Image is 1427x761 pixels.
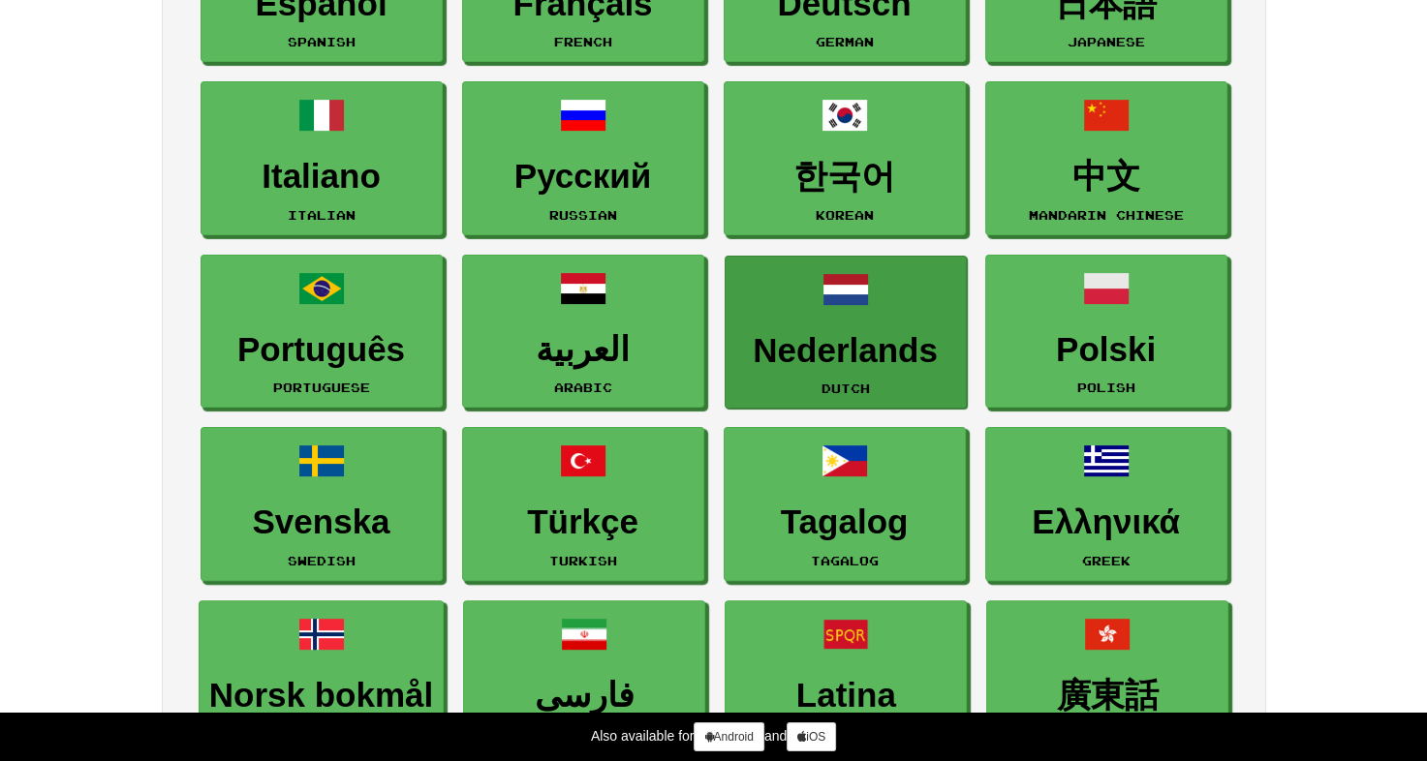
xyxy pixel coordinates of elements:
a: LatinaLatin [725,600,967,754]
small: Greek [1082,554,1131,567]
a: РусскийRussian [462,81,704,235]
a: SvenskaSwedish [201,427,443,581]
small: Italian [288,208,356,222]
a: NederlandsDutch [725,256,967,410]
small: Swedish [288,554,356,567]
a: PolskiPolish [985,255,1227,409]
h3: 中文 [996,158,1217,196]
h3: 廣東話 [997,677,1218,715]
h3: Русский [473,158,694,196]
h3: Tagalog [734,503,955,541]
small: Korean [816,208,874,222]
a: 中文Mandarin Chinese [985,81,1227,235]
a: PortuguêsPortuguese [201,255,443,409]
a: 한국어Korean [724,81,966,235]
a: العربيةArabic [462,255,704,409]
h3: Português [211,331,432,369]
h3: Norsk bokmål [209,677,433,715]
h3: Italiano [211,158,432,196]
small: French [554,35,612,48]
small: Mandarin Chinese [1029,208,1184,222]
small: Tagalog [811,554,879,567]
a: Android [694,722,763,751]
small: Japanese [1068,35,1145,48]
small: Dutch [822,381,870,395]
h3: 한국어 [734,158,955,196]
a: ΕλληνικάGreek [985,427,1227,581]
a: TürkçeTurkish [462,427,704,581]
a: 廣東話Cantonese [986,600,1228,754]
h3: Ελληνικά [996,503,1217,541]
small: Arabic [554,380,612,394]
a: Norsk bokmålNorwegian Bokmål [199,600,444,754]
h3: Türkçe [473,503,694,541]
a: ItalianoItalian [201,81,443,235]
a: TagalogTagalog [724,427,966,581]
a: iOS [787,722,836,751]
h3: العربية [473,331,694,369]
h3: Polski [996,331,1217,369]
h3: Svenska [211,503,432,541]
h3: فارسی [474,677,695,715]
small: German [816,35,874,48]
small: Spanish [288,35,356,48]
small: Portuguese [273,380,370,394]
small: Polish [1077,380,1135,394]
small: Russian [549,208,617,222]
h3: Nederlands [735,332,956,370]
a: فارسیPersian Farsi [463,600,705,754]
small: Turkish [549,554,617,567]
h3: Latina [735,677,956,715]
